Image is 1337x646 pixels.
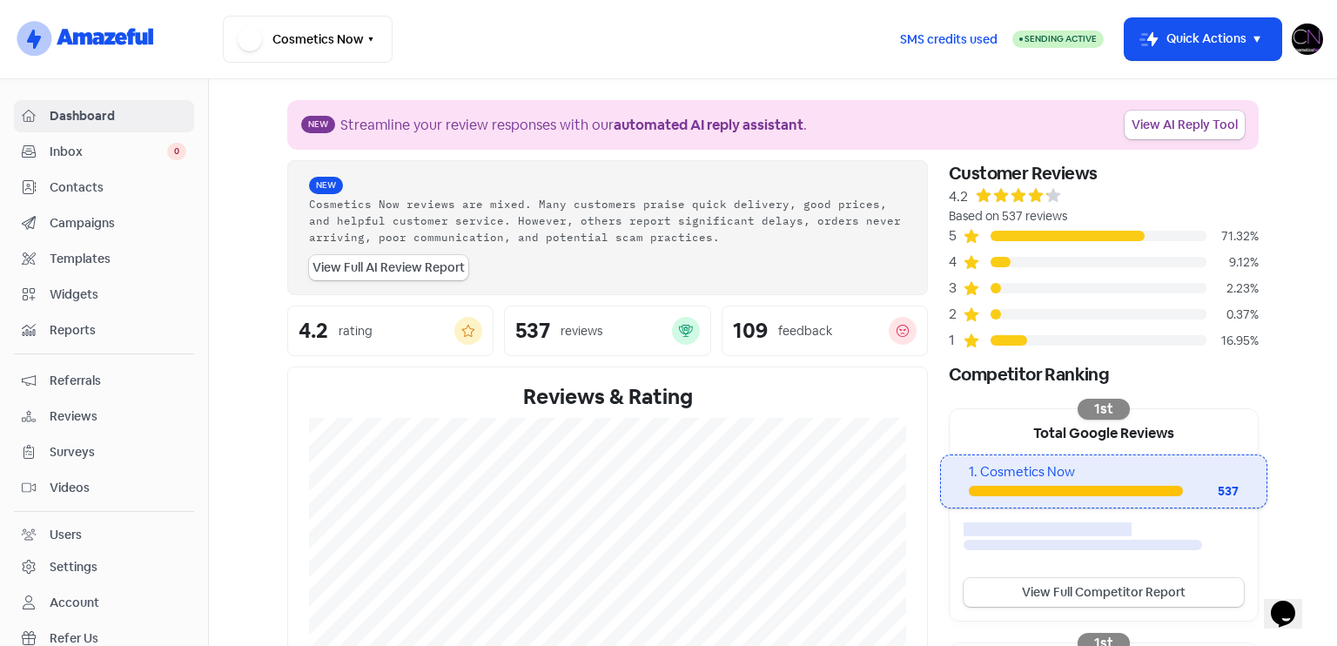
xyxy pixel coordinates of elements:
a: Reviews [14,400,194,433]
div: 71.32% [1206,227,1259,246]
a: View AI Reply Tool [1125,111,1245,139]
button: Quick Actions [1125,18,1281,60]
div: Total Google Reviews [950,409,1258,454]
span: Referrals [50,372,186,390]
a: Contacts [14,172,194,204]
a: Account [14,587,194,619]
div: Customer Reviews [949,160,1259,186]
span: New [309,177,343,194]
a: Settings [14,551,194,583]
div: feedback [778,322,832,340]
div: 2 [949,304,963,325]
div: 537 [515,320,550,341]
a: 537reviews [504,306,710,356]
span: Reports [50,321,186,340]
div: 2.23% [1206,279,1259,298]
a: Users [14,519,194,551]
div: 537 [1183,482,1239,501]
a: Sending Active [1012,29,1104,50]
div: Competitor Ranking [949,361,1259,387]
a: Referrals [14,365,194,397]
div: reviews [561,322,602,340]
a: Videos [14,472,194,504]
div: 4 [949,252,963,273]
div: Cosmetics Now reviews are mixed. Many customers praise quick delivery, good prices, and helpful c... [309,196,906,245]
div: 5 [949,225,963,246]
div: 1. Cosmetics Now [969,462,1238,482]
a: 4.2rating [287,306,494,356]
iframe: chat widget [1264,576,1320,629]
div: 4.2 [949,186,968,207]
div: 3 [949,278,963,299]
div: 1 [949,330,963,351]
span: 0 [167,143,186,160]
div: Account [50,594,99,612]
a: View Full AI Review Report [309,255,468,280]
a: Templates [14,243,194,275]
b: automated AI reply assistant [614,116,803,134]
img: User [1292,24,1323,55]
a: View Full Competitor Report [964,578,1244,607]
span: Reviews [50,407,186,426]
a: Reports [14,314,194,347]
span: SMS credits used [900,30,998,49]
div: Reviews & Rating [309,381,906,413]
span: Surveys [50,443,186,461]
a: SMS credits used [885,29,1012,47]
span: Sending Active [1025,33,1097,44]
div: Users [50,526,82,544]
div: 109 [733,320,768,341]
span: New [301,116,335,133]
span: Dashboard [50,107,186,125]
a: Widgets [14,279,194,311]
span: Campaigns [50,214,186,232]
div: 16.95% [1206,332,1259,350]
div: Settings [50,558,97,576]
div: 0.37% [1206,306,1259,324]
div: rating [339,322,373,340]
div: Streamline your review responses with our . [340,115,807,136]
button: Cosmetics Now [223,16,393,63]
a: Dashboard [14,100,194,132]
span: Contacts [50,178,186,197]
a: 109feedback [722,306,928,356]
a: Campaigns [14,207,194,239]
div: 4.2 [299,320,328,341]
div: 9.12% [1206,253,1259,272]
div: 1st [1078,399,1130,420]
span: Widgets [50,286,186,304]
a: Surveys [14,436,194,468]
div: Based on 537 reviews [949,207,1259,225]
span: Templates [50,250,186,268]
span: Videos [50,479,186,497]
a: Inbox 0 [14,136,194,168]
span: Inbox [50,143,167,161]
